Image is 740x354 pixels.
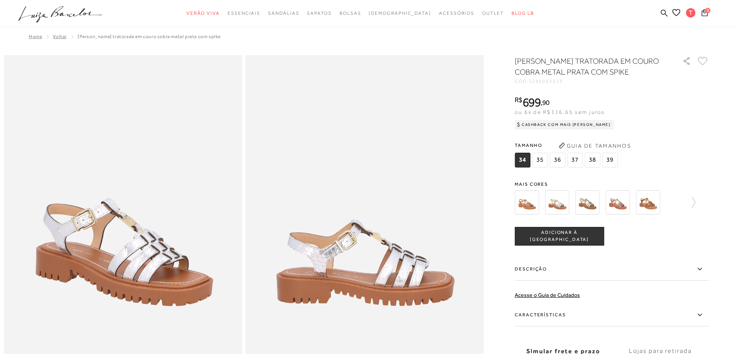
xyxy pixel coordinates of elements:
span: Verão Viva [186,10,220,16]
button: Guia de Tamanhos [556,140,634,152]
button: T [683,8,699,20]
span: 699 [522,95,541,109]
span: ou 6x de R$116,65 sem juros [515,109,604,115]
i: R$ [515,96,522,103]
img: SANDÁLIA FLAT TRATORADA REBITE CENTRAL CARAMELO [515,190,539,214]
span: T [686,8,695,17]
div: CÓD: [515,79,670,84]
button: 0 [699,9,710,19]
span: 38 [585,153,600,167]
span: Sapatos [307,10,331,16]
h1: [PERSON_NAME] TRATORADA EM COURO COBRA METAL PRATA COM SPIKE [515,56,660,77]
a: Home [29,34,42,39]
span: Acessórios [439,10,474,16]
span: Mais cores [515,182,709,187]
span: Outlet [482,10,504,16]
a: BLOG LB [512,6,534,21]
a: categoryNavScreenReaderText [340,6,361,21]
a: Voltar [53,34,67,39]
span: ADICIONAR À [GEOGRAPHIC_DATA] [515,229,604,243]
span: 90 [542,98,550,106]
span: 36 [550,153,565,167]
span: BLOG LB [512,10,534,16]
span: [DEMOGRAPHIC_DATA] [369,10,431,16]
button: ADICIONAR À [GEOGRAPHIC_DATA] [515,227,604,246]
a: categoryNavScreenReaderText [482,6,504,21]
span: 37 [567,153,583,167]
span: 39 [602,153,618,167]
span: Tamanho [515,140,620,151]
a: Acesse o Guia de Cuidados [515,292,580,298]
a: categoryNavScreenReaderText [439,6,474,21]
span: Essenciais [228,10,260,16]
span: 34 [515,153,530,167]
img: SANDÁLIA FLAT TRATORADA TIRAS REBITE COBRA PYTHON NATURAL [606,190,630,214]
a: categoryNavScreenReaderText [307,6,331,21]
a: categoryNavScreenReaderText [186,6,220,21]
img: SANDÁLIA FLAT TRATORADA TIRAS REBITE COBRA METALIZADA DOURADA [575,190,599,214]
a: categoryNavScreenReaderText [268,6,299,21]
a: categoryNavScreenReaderText [228,6,260,21]
span: Bolsas [340,10,361,16]
label: Descrição [515,258,709,281]
span: Sandálias [268,10,299,16]
span: 35 [532,153,548,167]
span: [PERSON_NAME] TRATORADA EM COURO COBRA METAL PRATA COM SPIKE [78,34,221,39]
img: SANDÁLIA FLAT TRATORADA TIRAS REBITE CROCO CARAMELO [636,190,660,214]
img: SANDÁLIA FLAT TRATORADA REBITE CENTRAL OFF WHITE [545,190,569,214]
label: Características [515,304,709,326]
span: 1296002615 [529,78,563,84]
a: noSubCategoriesText [369,6,431,21]
div: Cashback com Mais [PERSON_NAME] [515,120,614,129]
span: 0 [705,8,710,13]
i: , [541,99,550,106]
